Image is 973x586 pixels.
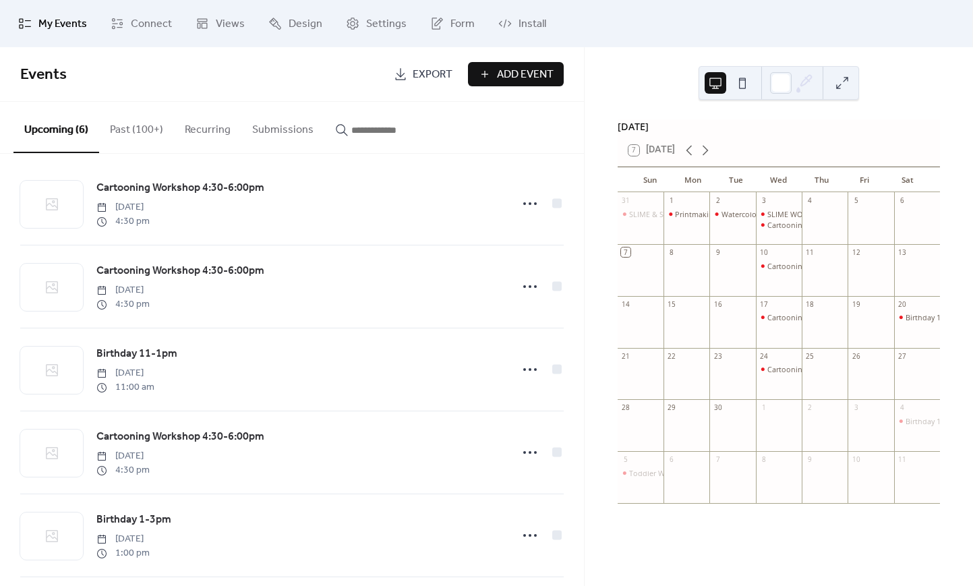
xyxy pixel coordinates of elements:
[664,209,709,219] div: Printmaking Workshop 10:00am-11:30am
[621,351,630,361] div: 21
[756,209,802,219] div: SLIME WORKSHOP 10:30am-12:00pm
[96,263,264,279] span: Cartooning Workshop 4:30-6:00pm
[767,220,888,230] div: Cartooning Workshop 4:30-6:00pm
[96,262,264,280] a: Cartooning Workshop 4:30-6:00pm
[96,345,177,363] a: Birthday 11-1pm
[519,16,546,32] span: Install
[629,209,755,219] div: SLIME & Stamping 11:00am-12:30pm
[759,196,769,206] div: 3
[767,312,888,322] div: Cartooning Workshop 4:30-6:00pm
[668,247,677,257] div: 8
[366,16,407,32] span: Settings
[618,209,664,219] div: SLIME & Stamping 11:00am-12:30pm
[844,167,887,193] div: Fri
[800,167,844,193] div: Thu
[756,220,802,230] div: Cartooning Workshop 4:30-6:00pm
[96,546,150,560] span: 1:00 pm
[8,5,97,42] a: My Events
[713,299,723,309] div: 16
[96,180,264,196] span: Cartooning Workshop 4:30-6:00pm
[96,463,150,477] span: 4:30 pm
[668,299,677,309] div: 15
[20,60,67,90] span: Events
[174,102,241,152] button: Recurring
[805,403,815,413] div: 2
[713,196,723,206] div: 2
[852,247,861,257] div: 12
[384,62,463,86] a: Export
[767,209,894,219] div: SLIME WORKSHOP 10:30am-12:00pm
[668,455,677,465] div: 6
[413,67,452,83] span: Export
[96,511,171,529] a: Birthday 1-3pm
[621,299,630,309] div: 14
[450,16,475,32] span: Form
[713,247,723,257] div: 9
[897,299,907,309] div: 20
[185,5,255,42] a: Views
[488,5,556,42] a: Install
[805,455,815,465] div: 9
[897,403,907,413] div: 4
[629,468,741,478] div: Toddler Workshop 9:30-11:00am
[96,366,154,380] span: [DATE]
[216,16,245,32] span: Views
[420,5,485,42] a: Form
[96,200,150,214] span: [DATE]
[131,16,172,32] span: Connect
[96,297,150,312] span: 4:30 pm
[468,62,564,86] a: Add Event
[759,299,769,309] div: 17
[621,455,630,465] div: 5
[852,455,861,465] div: 10
[714,167,757,193] div: Tue
[713,455,723,465] div: 7
[894,312,940,322] div: Birthday 11-1pm
[668,196,677,206] div: 1
[618,468,664,478] div: Toddler Workshop 9:30-11:00am
[713,351,723,361] div: 23
[96,179,264,197] a: Cartooning Workshop 4:30-6:00pm
[96,429,264,445] span: Cartooning Workshop 4:30-6:00pm
[756,364,802,374] div: Cartooning Workshop 4:30-6:00pm
[852,299,861,309] div: 19
[621,196,630,206] div: 31
[805,196,815,206] div: 4
[906,416,958,426] div: Birthday 1-3pm
[38,16,87,32] span: My Events
[756,312,802,322] div: Cartooning Workshop 4:30-6:00pm
[805,247,815,257] div: 11
[721,209,866,219] div: Watercolor Printmaking 10:00am-11:30pm
[759,455,769,465] div: 8
[897,455,907,465] div: 11
[897,196,907,206] div: 6
[805,351,815,361] div: 25
[96,449,150,463] span: [DATE]
[13,102,99,153] button: Upcoming (6)
[672,167,715,193] div: Mon
[96,214,150,229] span: 4:30 pm
[621,247,630,257] div: 7
[894,416,940,426] div: Birthday 1-3pm
[336,5,417,42] a: Settings
[897,351,907,361] div: 27
[805,299,815,309] div: 18
[852,196,861,206] div: 5
[628,167,672,193] div: Sun
[618,119,940,134] div: [DATE]
[99,102,174,152] button: Past (100+)
[759,247,769,257] div: 10
[757,167,800,193] div: Wed
[906,312,962,322] div: Birthday 11-1pm
[759,403,769,413] div: 1
[767,261,888,271] div: Cartooning Workshop 4:30-6:00pm
[756,261,802,271] div: Cartooning Workshop 4:30-6:00pm
[767,364,888,374] div: Cartooning Workshop 4:30-6:00pm
[96,428,264,446] a: Cartooning Workshop 4:30-6:00pm
[258,5,332,42] a: Design
[668,351,677,361] div: 22
[241,102,324,152] button: Submissions
[709,209,755,219] div: Watercolor Printmaking 10:00am-11:30pm
[96,283,150,297] span: [DATE]
[668,403,677,413] div: 29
